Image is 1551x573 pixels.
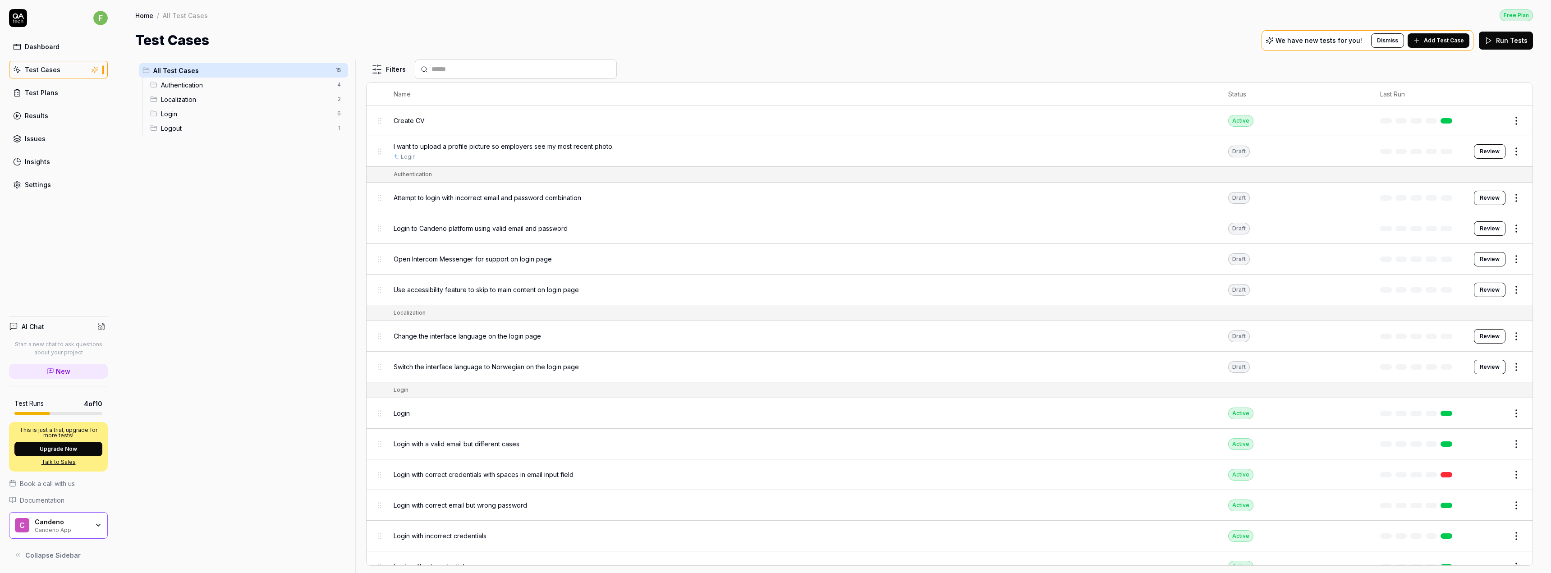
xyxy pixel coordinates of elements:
tr: Open Intercom Messenger for support on login pageDraftReview [367,244,1533,275]
div: Active [1228,500,1253,511]
p: This is just a trial, upgrade for more tests! [14,427,102,438]
button: Review [1474,329,1505,344]
div: / [157,11,159,20]
div: Results [25,111,48,120]
tr: Attempt to login with incorrect email and password combinationDraftReview [367,183,1533,213]
span: 2 [334,94,344,105]
span: Attempt to login with incorrect email and password combination [394,193,581,202]
span: Login without credentials [394,562,468,571]
span: Collapse Sidebar [25,550,81,560]
span: Create CV [394,116,425,125]
th: Name [385,83,1219,105]
div: Localization [394,309,426,317]
tr: Switch the interface language to Norwegian on the login pageDraftReview [367,352,1533,382]
span: 15 [332,65,344,76]
span: 1 [334,123,344,133]
button: Review [1474,191,1505,205]
span: Localization [161,95,332,104]
div: Login [394,386,408,394]
div: Drag to reorderLogin6 [147,106,348,121]
a: Review [1474,252,1505,266]
a: Test Cases [9,61,108,78]
button: CCandenoCandeno App [9,512,108,539]
span: Login with a valid email but different cases [394,439,519,449]
button: Review [1474,283,1505,297]
button: Collapse Sidebar [9,546,108,564]
div: Active [1228,469,1253,481]
span: I want to upload a profile picture so employers see my most recent photo. [394,142,614,151]
span: Change the interface language on the login page [394,331,541,341]
span: Book a call with us [20,479,75,488]
span: New [56,367,70,376]
h5: Test Runs [14,399,44,408]
span: 4 of 10 [84,399,102,408]
tr: Use accessibility feature to skip to main content on login pageDraftReview [367,275,1533,305]
div: Active [1228,408,1253,419]
div: Test Cases [25,65,60,74]
div: Drag to reorderAuthentication4 [147,78,348,92]
a: Settings [9,176,108,193]
tr: Change the interface language on the login pageDraftReview [367,321,1533,352]
div: Issues [25,134,46,143]
tr: Login to Candeno platform using valid email and passwordDraftReview [367,213,1533,244]
tr: Create CVActive [367,105,1533,136]
button: Free Plan [1500,9,1533,21]
a: Test Plans [9,84,108,101]
button: Run Tests [1479,32,1533,50]
span: f [93,11,108,25]
span: Logout [161,124,332,133]
th: Status [1219,83,1371,105]
p: Start a new chat to ask questions about your project [9,340,108,357]
h1: Test Cases [135,30,209,50]
button: Filters [366,60,411,78]
div: Draft [1228,361,1250,373]
a: New [9,364,108,379]
div: Drag to reorderLocalization2 [147,92,348,106]
span: All Test Cases [153,66,330,75]
div: Candeno [35,518,89,526]
a: Insights [9,153,108,170]
a: Talk to Sales [14,458,102,466]
div: Insights [25,157,50,166]
div: Drag to reorderLogout1 [147,121,348,135]
button: Review [1474,144,1505,159]
th: Last Run [1371,83,1465,105]
span: Documentation [20,495,64,505]
a: Dashboard [9,38,108,55]
a: Home [135,11,153,20]
a: Review [1474,360,1505,374]
div: Draft [1228,192,1250,204]
span: Login with correct credentials with spaces in email input field [394,470,574,479]
div: Draft [1228,330,1250,342]
div: Active [1228,115,1253,127]
button: Add Test Case [1408,33,1469,48]
div: Authentication [394,170,432,179]
tr: Login with incorrect credentialsActive [367,521,1533,551]
button: Dismiss [1371,33,1404,48]
h4: AI Chat [22,322,44,331]
button: Upgrade Now [14,442,102,456]
p: We have new tests for you! [1276,37,1362,44]
div: Candeno App [35,526,89,533]
span: Switch the interface language to Norwegian on the login page [394,362,579,371]
span: Login to Candeno platform using valid email and password [394,224,568,233]
div: All Test Cases [163,11,208,20]
a: Results [9,107,108,124]
span: Add Test Case [1424,37,1464,45]
button: Review [1474,221,1505,236]
div: Test Plans [25,88,58,97]
div: Settings [25,180,51,189]
tr: Login with correct email but wrong passwordActive [367,490,1533,521]
a: Issues [9,130,108,147]
div: Draft [1228,253,1250,265]
span: Login with correct email but wrong password [394,500,527,510]
div: Active [1228,438,1253,450]
div: Dashboard [25,42,60,51]
span: 4 [334,79,344,90]
a: Login [401,153,416,161]
tr: LoginActive [367,398,1533,429]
